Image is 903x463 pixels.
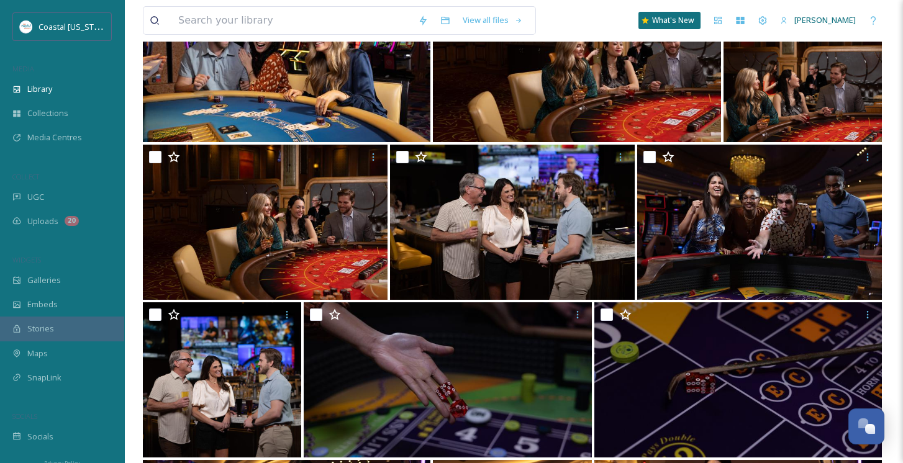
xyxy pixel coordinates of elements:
[27,274,61,286] span: Galleries
[12,64,34,73] span: MEDIA
[27,323,54,335] span: Stories
[12,255,41,264] span: WIDGETS
[638,12,701,29] a: What's New
[27,132,82,143] span: Media Centres
[594,302,882,457] img: 0J8A8327.jpg
[143,302,301,457] img: 0J8A6343 2.jpg
[637,145,882,300] img: 0J8A7487.jpg
[172,7,412,34] input: Search your library
[390,145,635,300] img: 0J8A6532 2.jpg
[12,411,37,421] span: SOCIALS
[456,8,529,32] a: View all files
[12,172,39,181] span: COLLECT
[27,191,44,203] span: UGC
[794,14,856,25] span: [PERSON_NAME]
[20,20,32,33] img: download%20%281%29.jpeg
[27,107,68,119] span: Collections
[27,299,58,310] span: Embeds
[143,145,388,300] img: 0J8A2988.jpg
[774,8,862,32] a: [PERSON_NAME]
[848,408,884,444] button: Open Chat
[65,216,79,226] div: 20
[39,20,110,32] span: Coastal [US_STATE]
[27,431,53,443] span: Socials
[27,215,58,227] span: Uploads
[27,83,52,95] span: Library
[27,348,48,359] span: Maps
[304,302,591,457] img: 0J8A8266.jpg
[27,372,61,384] span: SnapLink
